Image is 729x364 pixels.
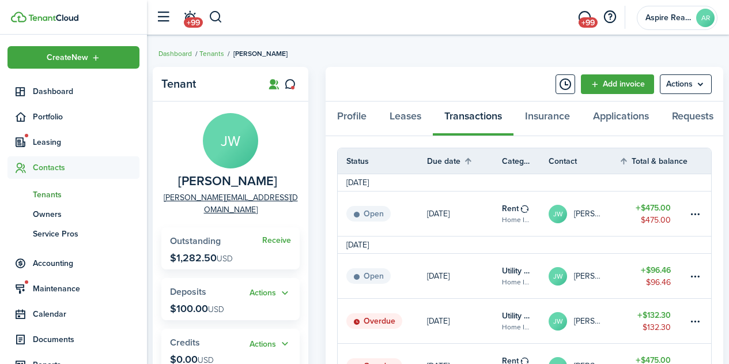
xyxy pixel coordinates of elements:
[427,154,502,168] th: Sort
[513,102,581,136] a: Insurance
[209,7,223,27] button: Search
[619,254,688,298] a: $96.46$96.46
[549,267,567,286] avatar-text: JW
[502,202,519,215] table-info-title: Rent
[184,17,203,28] span: +99
[33,85,139,97] span: Dashboard
[641,264,671,276] table-amount-title: $96.46
[203,113,258,168] avatar-text: JW
[338,155,427,167] th: Status
[170,336,200,349] span: Credits
[573,3,595,32] a: Messaging
[660,102,725,136] a: Requests
[250,287,291,300] button: Open menu
[33,257,139,269] span: Accounting
[427,315,450,327] p: [DATE]
[178,174,277,189] span: Jerry Watkins
[636,202,671,214] table-amount-title: $475.00
[502,310,531,322] table-info-title: Utility charge
[549,155,619,167] th: Contact
[619,154,688,168] th: Sort
[346,313,402,329] status: Overdue
[170,285,206,298] span: Deposits
[641,214,671,226] table-amount-description: $475.00
[262,236,291,245] a: Receive
[199,48,224,59] a: Tenants
[646,276,671,288] table-amount-description: $96.46
[346,206,391,222] status: Open
[33,136,139,148] span: Leasing
[427,254,502,298] a: [DATE]
[250,337,291,351] button: Actions
[502,215,531,225] table-subtitle: Home Is Where You Park It, Unit 21
[574,272,602,281] table-profile-info-text: [PERSON_NAME]
[11,12,27,22] img: TenantCloud
[574,317,602,326] table-profile-info-text: [PERSON_NAME]
[346,268,391,284] status: Open
[549,254,619,298] a: JW[PERSON_NAME]
[28,14,78,21] img: TenantCloud
[549,312,567,331] avatar-text: JW
[556,74,575,94] button: Timeline
[217,253,233,265] span: USD
[158,48,192,59] a: Dashboard
[643,321,671,333] table-amount-description: $132.30
[33,228,139,240] span: Service Pros
[502,265,531,277] table-info-title: Utility charge
[179,3,201,32] a: Notifications
[502,155,549,167] th: Category & property
[427,208,450,220] p: [DATE]
[170,252,233,264] p: $1,282.50
[502,299,549,343] a: Utility chargeHome Is Where You Park It, Unit 21
[326,102,378,136] a: Profile
[250,337,291,351] button: Open menu
[619,192,688,236] a: $475.00$475.00
[502,277,531,287] table-subtitle: Home Is Where You Park It, Unit 21
[7,224,139,243] a: Service Pros
[637,309,671,321] table-amount-title: $132.30
[152,6,174,28] button: Open sidebar
[33,189,139,201] span: Tenants
[250,287,291,300] button: Actions
[161,192,300,216] a: [PERSON_NAME][EMAIL_ADDRESS][DOMAIN_NAME]
[161,77,254,91] panel-main-title: Tenant
[33,308,139,320] span: Calendar
[208,303,224,316] span: USD
[7,80,139,103] a: Dashboard
[502,254,549,298] a: Utility chargeHome Is Where You Park It, Unit 21
[427,299,502,343] a: [DATE]
[170,303,224,314] p: $100.00
[338,192,427,236] a: Open
[233,48,288,59] span: [PERSON_NAME]
[7,185,139,204] a: Tenants
[581,102,660,136] a: Applications
[696,9,715,27] avatar-text: AR
[660,74,712,94] menu-btn: Actions
[378,102,433,136] a: Leases
[579,17,598,28] span: +99
[33,162,139,174] span: Contacts
[338,299,427,343] a: Overdue
[549,205,567,223] avatar-text: JW
[170,234,221,247] span: Outstanding
[549,299,619,343] a: JW[PERSON_NAME]
[47,54,88,62] span: Create New
[619,299,688,343] a: $132.30$132.30
[645,14,692,22] span: Aspire Realty
[33,208,139,220] span: Owners
[427,192,502,236] a: [DATE]
[33,283,139,295] span: Maintenance
[574,209,602,219] table-profile-info-text: [PERSON_NAME]
[427,270,450,282] p: [DATE]
[549,192,619,236] a: JW[PERSON_NAME]
[338,239,377,251] td: [DATE]
[502,192,549,236] a: RentHome Is Where You Park It, Unit 21
[338,177,377,189] td: [DATE]
[581,74,654,94] a: Add invoice
[33,111,139,123] span: Portfolio
[7,46,139,69] button: Open menu
[338,254,427,298] a: Open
